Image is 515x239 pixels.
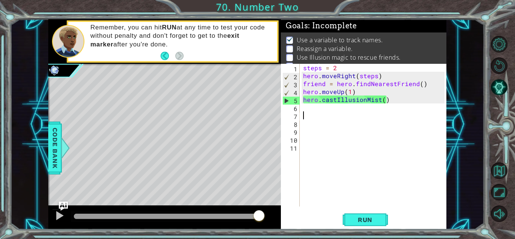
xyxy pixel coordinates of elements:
[491,79,507,96] button: AI Hint
[282,128,300,136] div: 9
[308,21,357,30] span: : Incomplete
[90,32,239,48] strong: exit marker
[282,105,300,113] div: 6
[492,160,515,182] a: Back to Map
[282,120,300,128] div: 8
[491,205,507,222] button: Mute
[283,73,300,81] div: 2
[282,113,300,120] div: 7
[175,52,184,60] button: Next
[297,45,353,53] p: Reassign a variable.
[297,36,383,44] p: Use а variable to track names.
[297,62,340,70] p: Get to the exit.
[52,209,67,224] button: Ctrl + P: Play
[491,57,507,74] button: Restart Level
[90,23,272,48] p: Remember, you can hit at any time to test your code without penalty and don't forget to get to th...
[283,81,300,89] div: 3
[286,36,294,42] img: Check mark for checkbox
[297,53,401,62] p: Use Illusion magic to rescue friends.
[282,136,300,144] div: 10
[161,52,175,60] button: Back
[283,97,300,105] div: 5
[286,21,357,31] span: Goals
[491,36,507,52] button: Level Options
[491,184,507,200] button: Maximize Browser
[282,65,300,73] div: 1
[282,144,300,152] div: 11
[491,162,507,179] button: Back to Map
[59,202,68,211] button: Ask AI
[49,125,61,171] span: Code Bank
[48,64,60,76] img: Image for 6102e7f128067a00236f7c63
[283,89,300,97] div: 4
[162,24,176,31] strong: RUN
[343,211,388,228] button: Shift+Enter: Run current code.
[350,216,380,224] span: Run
